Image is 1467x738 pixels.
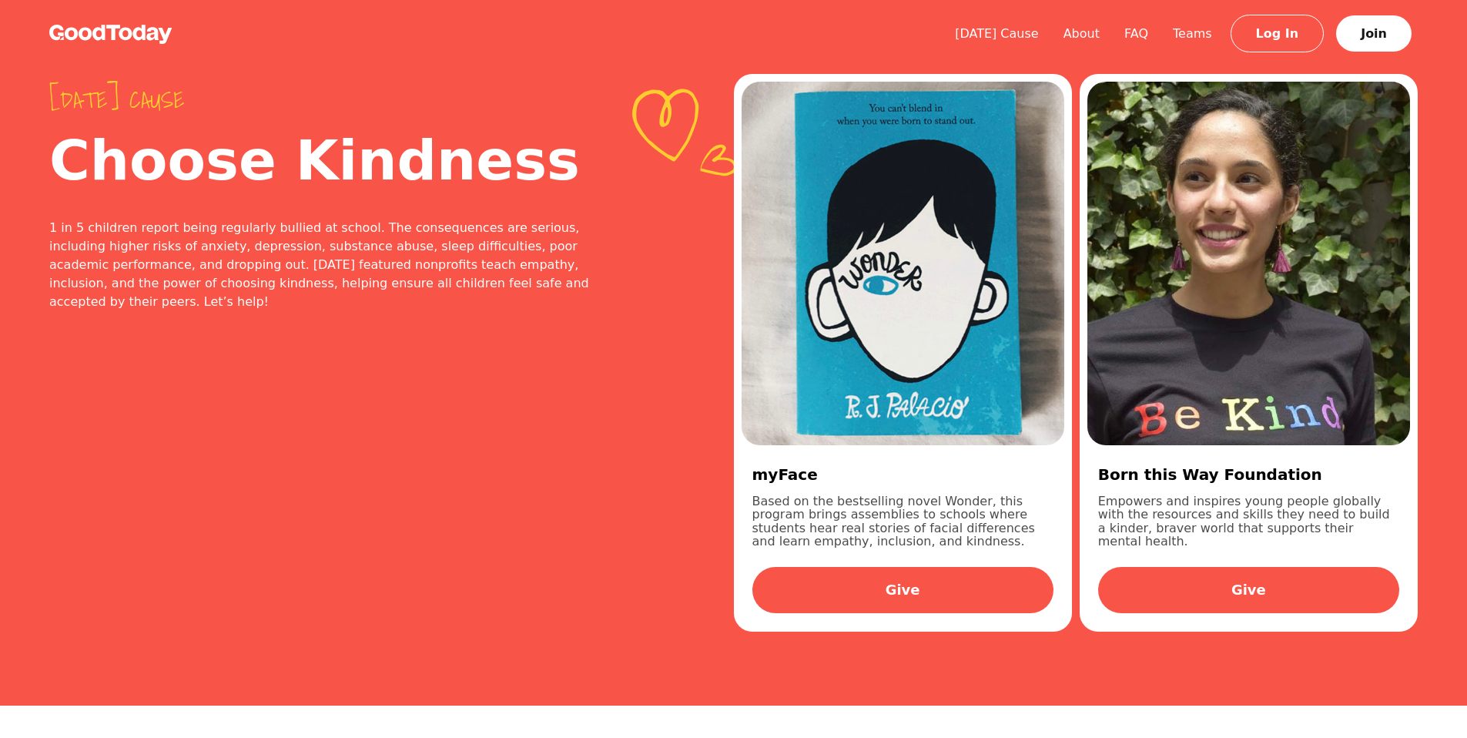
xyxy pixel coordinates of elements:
a: Teams [1161,26,1224,41]
h3: myFace [752,464,1053,485]
a: Join [1336,15,1412,52]
span: [DATE] cause [49,86,611,114]
a: Log In [1231,15,1325,52]
h3: Born this Way Foundation [1098,464,1399,485]
a: About [1051,26,1112,41]
a: Give [752,567,1053,613]
p: Based on the bestselling novel Wonder, this program brings assemblies to schools where students h... [752,495,1053,548]
img: 090420134221Email%20Template%20-%20CharityA.jpg [1087,82,1410,445]
img: 36f8d9a5-ddd5-4cde-a938-880ab6d9a29e.jpg [742,82,1064,445]
a: Give [1098,567,1399,613]
h2: Choose Kindness [49,133,611,188]
p: Empowers and inspires young people globally with the resources and skills they need to build a ki... [1098,495,1399,548]
a: FAQ [1112,26,1161,41]
div: 1 in 5 children report being regularly bullied at school. The consequences are serious, including... [49,219,611,311]
img: GoodToday [49,25,172,44]
a: [DATE] Cause [943,26,1051,41]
